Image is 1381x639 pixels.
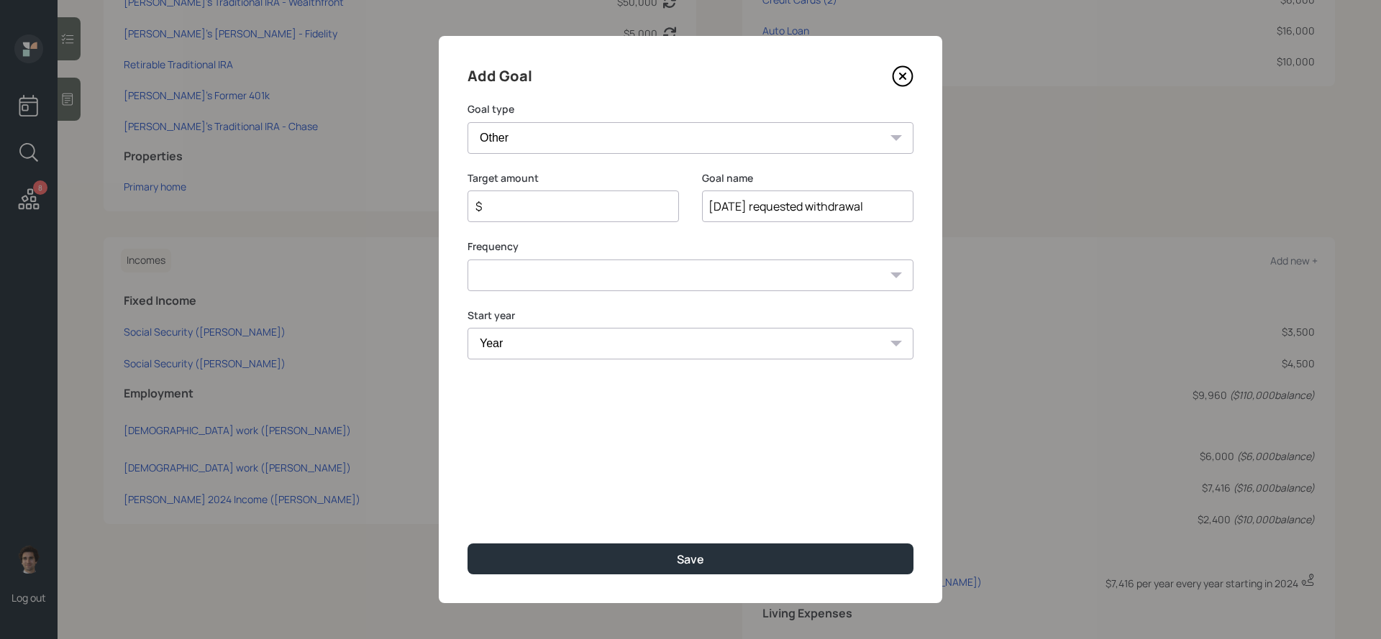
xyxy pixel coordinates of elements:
label: Start year [468,308,913,323]
div: Save [677,551,704,567]
label: Frequency [468,239,913,254]
h4: Add Goal [468,65,532,88]
label: Goal type [468,102,913,116]
label: Goal name [702,171,913,185]
label: Target amount [468,171,679,185]
button: Save [468,543,913,574]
